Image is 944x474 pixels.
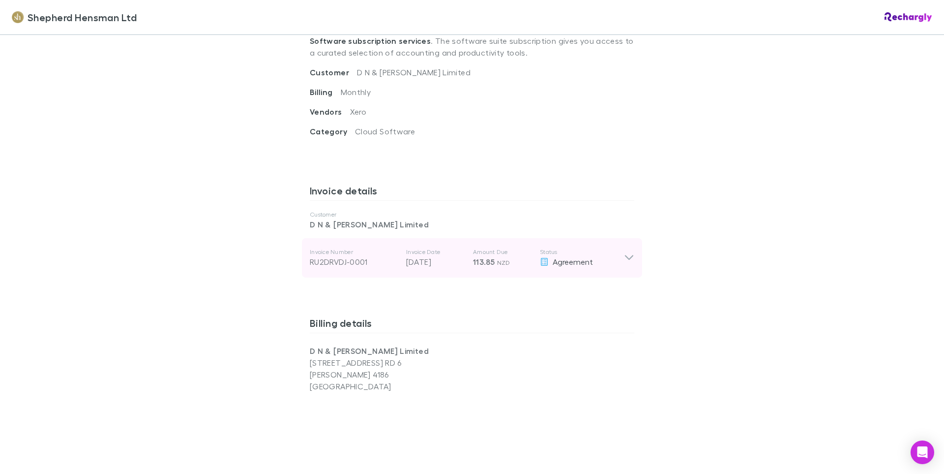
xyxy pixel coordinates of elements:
p: D N & [PERSON_NAME] Limited [310,219,634,230]
span: Billing [310,87,341,97]
span: Shepherd Hensman Ltd [28,10,137,25]
p: [GEOGRAPHIC_DATA] [310,380,472,392]
div: Invoice NumberRU2DRVDJ-0001Invoice Date[DATE]Amount Due113.85 NZDStatusAgreement [302,238,642,278]
img: Rechargly Logo [885,12,932,22]
span: Customer [310,67,357,77]
div: RU2DRVDJ-0001 [310,256,398,268]
p: D N & [PERSON_NAME] Limited [310,345,472,357]
span: Xero [350,107,366,116]
p: Invoice Date [406,248,465,256]
span: Cloud Software [355,126,415,136]
h3: Invoice details [310,185,634,200]
span: 113.85 [473,257,495,267]
span: Monthly [341,87,371,96]
span: D N & [PERSON_NAME] Limited [357,67,471,77]
span: Agreement [553,257,593,266]
p: . The software suite subscription gives you access to a curated selection of accounting and produ... [310,27,634,66]
span: Vendors [310,107,350,117]
p: [PERSON_NAME] 4186 [310,369,472,380]
span: NZD [497,259,510,266]
p: [STREET_ADDRESS] RD 6 [310,357,472,369]
img: Shepherd Hensman Ltd's Logo [12,11,24,23]
span: Category [310,126,355,136]
p: [DATE] [406,256,465,268]
p: Amount Due [473,248,532,256]
div: Open Intercom Messenger [911,441,934,464]
strong: Software subscription services [310,36,431,46]
h3: Billing details [310,317,634,333]
p: Invoice Number [310,248,398,256]
p: Status [540,248,624,256]
p: Customer [310,211,634,219]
